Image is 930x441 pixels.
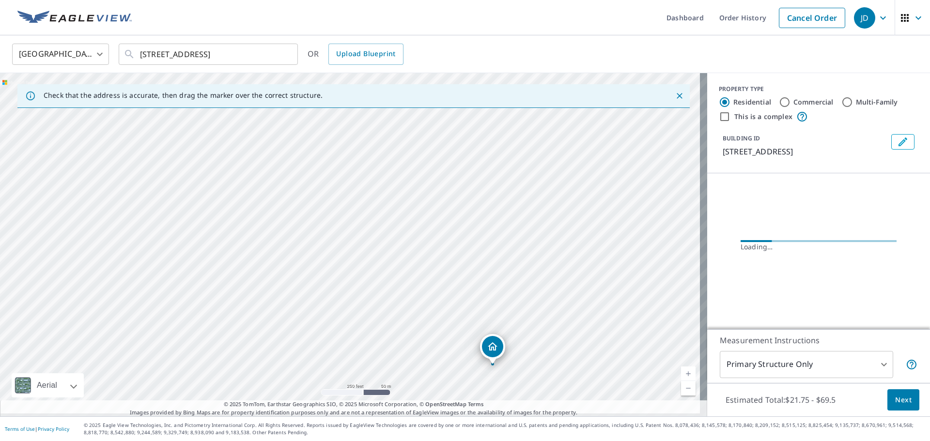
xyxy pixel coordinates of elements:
[425,400,466,408] a: OpenStreetMap
[741,242,897,252] div: Loading…
[723,146,887,157] p: [STREET_ADDRESS]
[44,91,323,100] p: Check that the address is accurate, then drag the marker over the correct structure.
[224,400,484,409] span: © 2025 TomTom, Earthstar Geographics SIO, © 2025 Microsoft Corporation, ©
[906,359,917,370] span: Your report will include only the primary structure on the property. For example, a detached gara...
[793,97,834,107] label: Commercial
[336,48,395,60] span: Upload Blueprint
[480,334,505,364] div: Dropped pin, building 1, Residential property, 253 Dexter Ave Meriden, CT 06450
[720,335,917,346] p: Measurement Instructions
[681,366,696,381] a: Current Level 17, Zoom In
[854,7,875,29] div: JD
[720,351,893,378] div: Primary Structure Only
[12,373,84,397] div: Aerial
[718,389,844,411] p: Estimated Total: $21.75 - $69.5
[681,381,696,395] a: Current Level 17, Zoom Out
[140,41,278,68] input: Search by address or latitude-longitude
[887,389,919,411] button: Next
[468,400,484,408] a: Terms
[779,8,845,28] a: Cancel Order
[84,422,925,436] p: © 2025 Eagle View Technologies, Inc. and Pictometry International Corp. All Rights Reserved. Repo...
[5,426,35,432] a: Terms of Use
[719,85,918,93] div: PROPERTY TYPE
[723,134,760,142] p: BUILDING ID
[5,426,69,432] p: |
[733,97,771,107] label: Residential
[734,112,792,122] label: This is a complex
[895,394,912,406] span: Next
[34,373,60,397] div: Aerial
[38,426,69,432] a: Privacy Policy
[308,44,403,65] div: OR
[12,41,109,68] div: [GEOGRAPHIC_DATA]
[328,44,403,65] a: Upload Blueprint
[17,11,132,25] img: EV Logo
[673,90,686,102] button: Close
[891,134,914,150] button: Edit building 1
[856,97,898,107] label: Multi-Family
